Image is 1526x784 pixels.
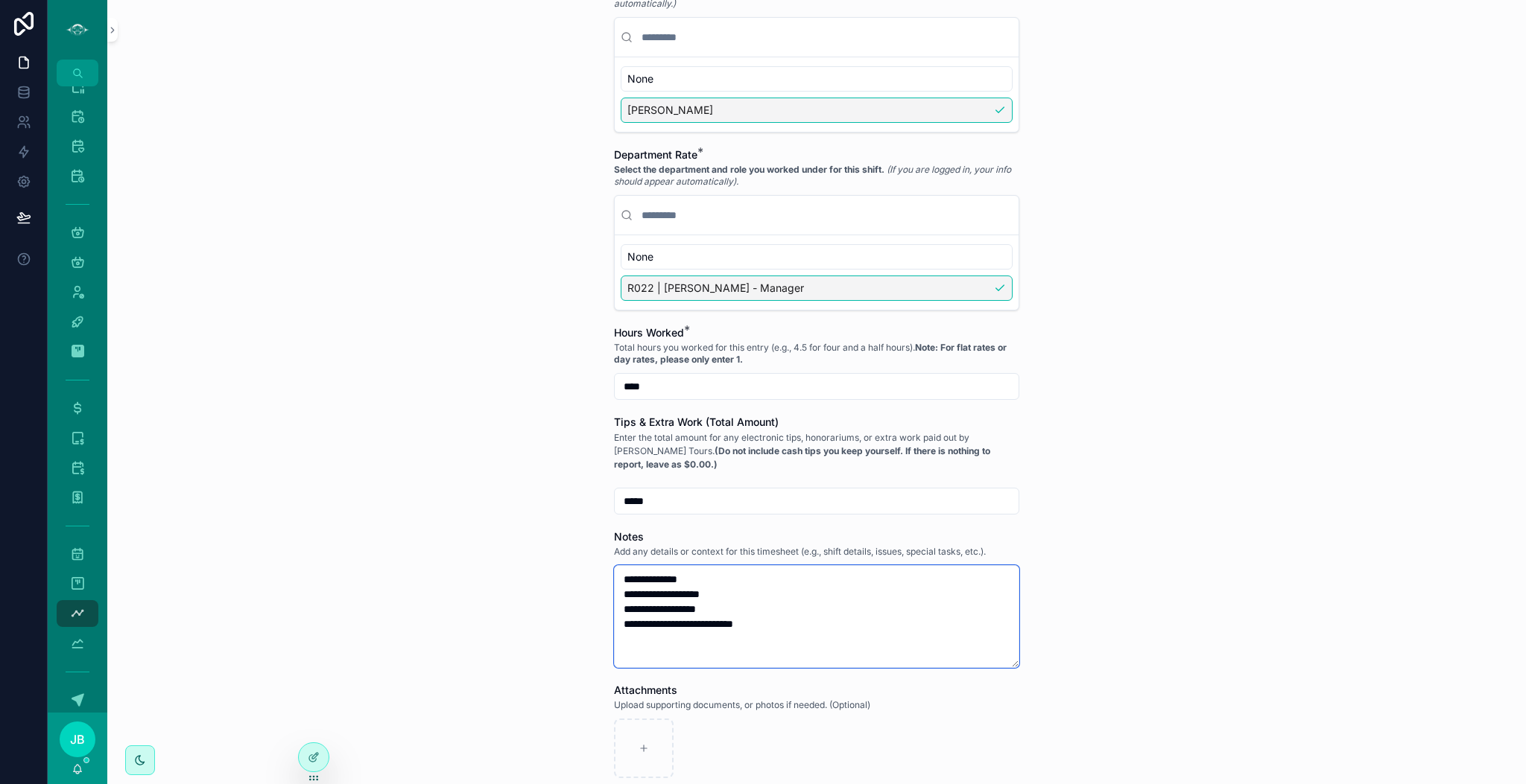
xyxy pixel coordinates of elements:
span: Add any details or context for this timesheet (e.g., shift details, issues, special tasks, etc.). [614,546,986,558]
strong: Note: For flat rates or day rates, please only enter 1. [614,342,1007,365]
span: Total hours you worked for this entry (e.g., 4.5 for four and a half hours). [614,342,1019,366]
div: None [621,244,1013,270]
span: Notes [614,530,644,543]
span: R022 | [PERSON_NAME] - Manager [627,281,804,296]
span: Department Rate [614,148,697,161]
div: None [621,66,1013,92]
p: Enter the total amount for any electronic tips, honorariums, or extra work paid out by [PERSON_NA... [614,431,1019,471]
span: [PERSON_NAME] [627,103,713,118]
span: Tips & Extra Work (Total Amount) [614,415,779,428]
span: Attachments [614,683,677,696]
div: Suggestions [615,57,1019,132]
div: scrollable content [48,86,107,713]
em: (If you are logged in, your info should appear automatically). [614,164,1011,187]
span: Hours Worked [614,326,684,339]
img: App logo [66,18,89,42]
span: JB [70,730,85,748]
strong: Select the department and role you worked under for this shift. [614,164,884,175]
strong: (Do not include cash tips you keep yourself. If there is nothing to report, leave as $0.00.) [614,445,990,470]
div: Suggestions [615,235,1019,310]
span: Upload supporting documents, or photos if needed. (Optional) [614,699,870,711]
